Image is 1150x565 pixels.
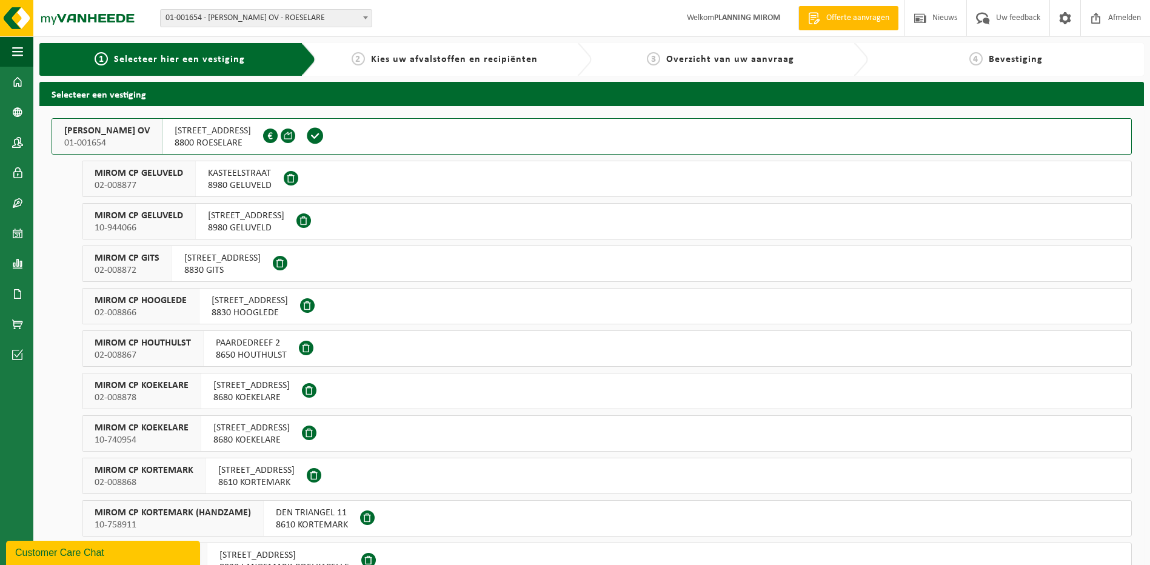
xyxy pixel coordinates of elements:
span: MIROM CP HOUTHULST [95,337,191,349]
span: 4 [969,52,983,65]
iframe: chat widget [6,538,202,565]
span: Bevestiging [989,55,1043,64]
span: Kies uw afvalstoffen en recipiënten [371,55,538,64]
span: [STREET_ADDRESS] [175,125,251,137]
button: MIROM CP KORTEMARK 02-008868 [STREET_ADDRESS]8610 KORTEMARK [82,458,1132,494]
span: MIROM CP KOEKELARE [95,422,189,434]
span: Offerte aanvragen [823,12,892,24]
span: 8980 GELUVELD [208,179,272,192]
span: 8610 KORTEMARK [276,519,348,531]
span: [STREET_ADDRESS] [208,210,284,222]
span: KASTEELSTRAAT [208,167,272,179]
span: 10-758911 [95,519,251,531]
span: [STREET_ADDRESS] [212,295,288,307]
span: [STREET_ADDRESS] [213,422,290,434]
button: MIROM CP KOEKELARE 02-008878 [STREET_ADDRESS]8680 KOEKELARE [82,373,1132,409]
span: [STREET_ADDRESS] [213,379,290,392]
span: 8830 HOOGLEDE [212,307,288,319]
span: 01-001654 - MIROM ROESELARE OV - ROESELARE [161,10,372,27]
span: 02-008868 [95,476,193,489]
span: 01-001654 - MIROM ROESELARE OV - ROESELARE [160,9,372,27]
span: MIROM CP GELUVELD [95,167,183,179]
button: MIROM CP HOOGLEDE 02-008866 [STREET_ADDRESS]8830 HOOGLEDE [82,288,1132,324]
span: Selecteer hier een vestiging [114,55,245,64]
span: MIROM CP KORTEMARK [95,464,193,476]
button: MIROM CP HOUTHULST 02-008867 PAARDEDREEF 28650 HOUTHULST [82,330,1132,367]
span: 8980 GELUVELD [208,222,284,234]
span: MIROM CP GITS [95,252,159,264]
span: 8650 HOUTHULST [216,349,287,361]
span: [PERSON_NAME] OV [64,125,150,137]
span: [STREET_ADDRESS] [219,549,349,561]
span: MIROM CP KORTEMARK (HANDZAME) [95,507,251,519]
span: PAARDEDREEF 2 [216,337,287,349]
button: [PERSON_NAME] OV 01-001654 [STREET_ADDRESS]8800 ROESELARE [52,118,1132,155]
button: MIROM CP KOEKELARE 10-740954 [STREET_ADDRESS]8680 KOEKELARE [82,415,1132,452]
span: 02-008878 [95,392,189,404]
span: MIROM CP KOEKELARE [95,379,189,392]
h2: Selecteer een vestiging [39,82,1144,105]
span: 02-008867 [95,349,191,361]
span: 8800 ROESELARE [175,137,251,149]
span: 8680 KOEKELARE [213,434,290,446]
span: [STREET_ADDRESS] [218,464,295,476]
span: 2 [352,52,365,65]
a: Offerte aanvragen [798,6,898,30]
span: 02-008872 [95,264,159,276]
span: [STREET_ADDRESS] [184,252,261,264]
button: MIROM CP GELUVELD 02-008877 KASTEELSTRAAT8980 GELUVELD [82,161,1132,197]
button: MIROM CP KORTEMARK (HANDZAME) 10-758911 DEN TRIANGEL 118610 KORTEMARK [82,500,1132,537]
span: 8830 GITS [184,264,261,276]
span: MIROM CP GELUVELD [95,210,183,222]
button: MIROM CP GELUVELD 10-944066 [STREET_ADDRESS]8980 GELUVELD [82,203,1132,239]
span: 02-008877 [95,179,183,192]
button: MIROM CP GITS 02-008872 [STREET_ADDRESS]8830 GITS [82,246,1132,282]
span: 01-001654 [64,137,150,149]
span: 10-944066 [95,222,183,234]
span: 3 [647,52,660,65]
span: 8680 KOEKELARE [213,392,290,404]
strong: PLANNING MIROM [714,13,780,22]
span: 1 [95,52,108,65]
span: DEN TRIANGEL 11 [276,507,348,519]
span: 10-740954 [95,434,189,446]
span: Overzicht van uw aanvraag [666,55,794,64]
span: MIROM CP HOOGLEDE [95,295,187,307]
span: 8610 KORTEMARK [218,476,295,489]
span: 02-008866 [95,307,187,319]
